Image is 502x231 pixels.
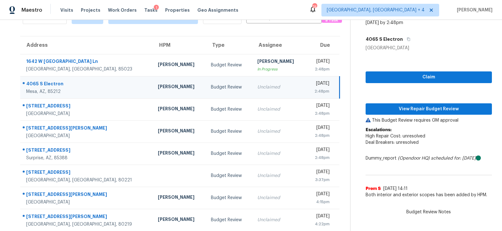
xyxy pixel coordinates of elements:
button: Claim [366,71,492,83]
div: [PERSON_NAME] [158,61,201,69]
div: 1 [154,5,159,11]
div: Budget Review [211,173,247,179]
div: Unclaimed [257,195,300,201]
th: HPM [153,36,206,54]
span: View Repair Budget Review [371,105,487,113]
span: High Repair Cost: unresolved [366,134,425,138]
div: Budget Review [211,128,247,135]
div: [GEOGRAPHIC_DATA], [GEOGRAPHIC_DATA], 85023 [26,66,148,72]
i: (Opendoor HQ) [398,156,430,161]
div: [PERSON_NAME] [158,106,201,113]
div: [DATE] [310,147,330,155]
span: Both interior and exterior scopes has been added by HPM. [366,192,492,198]
div: [PERSON_NAME] [158,216,201,224]
div: Budget Review [211,217,247,223]
span: [DATE] 14:11 [383,186,408,191]
div: [DATE] [310,125,330,132]
b: Escalations: [366,128,391,132]
button: Copy Address [403,33,411,45]
div: [DATE] [310,169,330,177]
th: Assignee [252,36,305,54]
button: View Repair Budget Review [366,103,492,115]
div: 3:37pm [310,177,330,183]
div: 4065 S Electron [26,81,148,88]
th: Type [206,36,252,54]
p: This Budget Review requires GM approval [366,117,492,124]
span: [GEOGRAPHIC_DATA], [GEOGRAPHIC_DATA] + 4 [327,7,425,13]
div: Unclaimed [257,217,300,223]
span: [PERSON_NAME] [454,7,493,13]
div: 74 [312,4,317,10]
div: [STREET_ADDRESS] [26,147,148,155]
div: Unclaimed [257,150,300,157]
button: Create a Task [322,11,342,23]
div: [STREET_ADDRESS] [26,103,148,111]
div: Surprise, AZ, 85388 [26,155,148,161]
div: [PERSON_NAME] [158,150,201,158]
div: Budget Review [211,195,247,201]
span: Deal Breakers: unresolved [366,140,419,145]
span: Properties [165,7,190,13]
div: 1642 W [GEOGRAPHIC_DATA] Ln [26,58,148,66]
div: Budget Review [211,106,247,112]
div: [PERSON_NAME] [158,83,201,91]
div: [STREET_ADDRESS] [26,169,148,177]
div: [GEOGRAPHIC_DATA] [26,111,148,117]
div: [DATE] by 2:48pm [366,20,403,26]
div: [DATE] [310,213,330,221]
div: [PERSON_NAME] [158,194,201,202]
div: Unclaimed [257,173,300,179]
span: Projects [81,7,100,13]
div: Budget Review [211,150,247,157]
div: 4:22pm [310,221,330,227]
div: In Progress [257,66,300,72]
div: 2:48pm [310,110,330,117]
h5: 4065 S Electron [366,36,403,42]
div: 4:15pm [310,199,330,205]
div: [GEOGRAPHIC_DATA], [GEOGRAPHIC_DATA], 80219 [26,221,148,228]
div: [STREET_ADDRESS][PERSON_NAME] [26,125,148,133]
span: Prem S [366,185,381,192]
div: [PERSON_NAME] [158,128,201,136]
div: Unclaimed [257,128,300,135]
span: Maestro [21,7,42,13]
div: [DATE] [310,191,330,199]
span: Visits [60,7,73,13]
div: [STREET_ADDRESS][PERSON_NAME] [26,191,148,199]
div: Budget Review [211,84,247,90]
div: 2:48pm [310,132,330,139]
div: [PERSON_NAME] [257,58,300,66]
div: [DATE] [310,80,329,88]
div: 2:48pm [310,88,329,94]
div: [GEOGRAPHIC_DATA], [GEOGRAPHIC_DATA], 80221 [26,177,148,183]
th: Address [20,36,153,54]
div: [STREET_ADDRESS][PERSON_NAME] [26,213,148,221]
span: Claim [371,73,487,81]
div: 2:48pm [310,155,330,161]
div: 2:48pm [310,66,330,72]
div: [DATE] [310,58,330,66]
span: Work Orders [108,7,137,13]
i: scheduled for: [DATE] [431,156,476,161]
span: Geo Assignments [197,7,238,13]
div: [DATE] [310,102,330,110]
div: Budget Review [211,62,247,68]
span: Budget Review Notes [403,209,455,215]
div: Dummy_report [366,155,492,161]
div: [GEOGRAPHIC_DATA] [26,133,148,139]
div: [GEOGRAPHIC_DATA] [366,45,492,51]
th: Due [305,36,339,54]
div: [GEOGRAPHIC_DATA] [26,199,148,205]
div: Mesa, AZ, 85212 [26,88,148,95]
span: Tasks [144,8,158,12]
div: Unclaimed [257,106,300,112]
div: Unclaimed [257,84,300,90]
